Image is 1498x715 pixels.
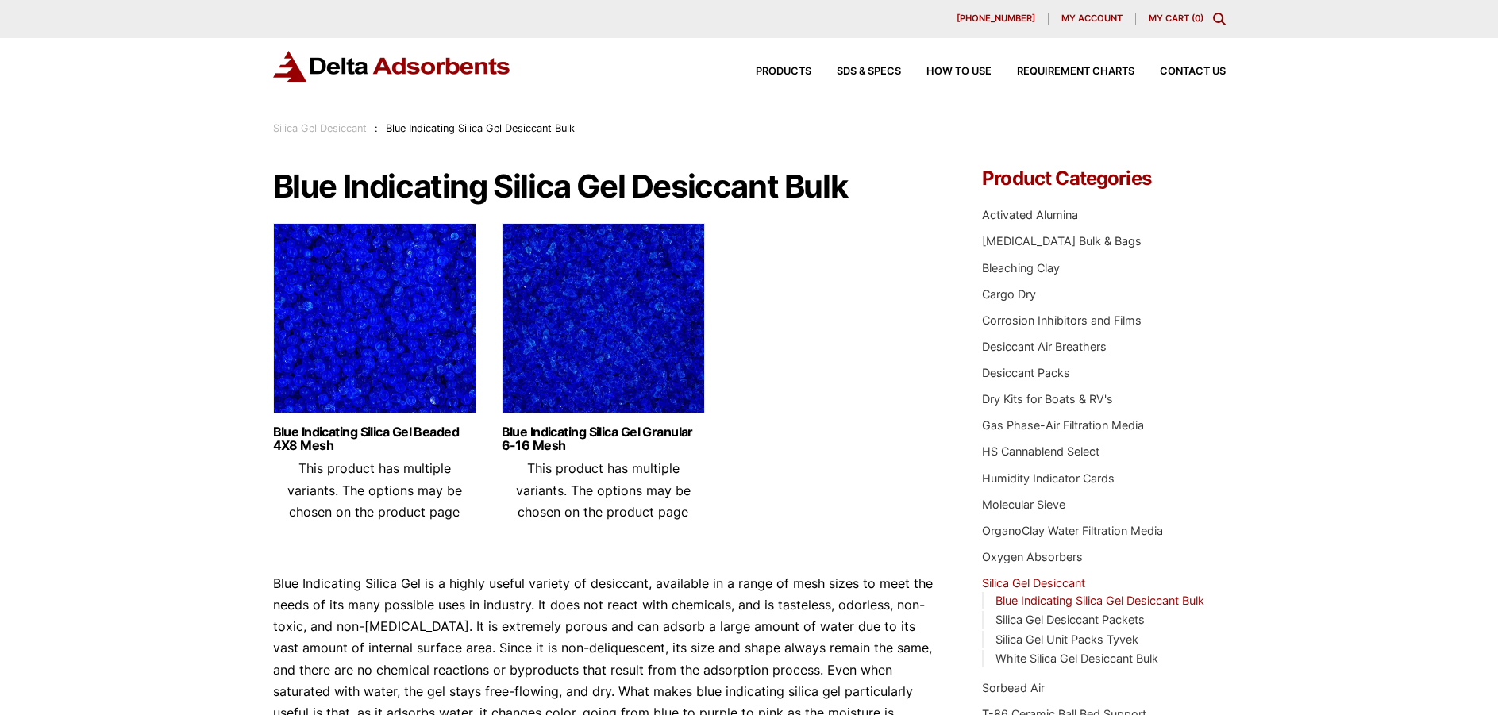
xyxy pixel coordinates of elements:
a: Blue Indicating Silica Gel Desiccant Bulk [995,594,1204,607]
h1: Blue Indicating Silica Gel Desiccant Bulk [273,169,935,204]
a: Activated Alumina [982,208,1078,221]
a: OrganoClay Water Filtration Media [982,524,1163,537]
span: This product has multiple variants. The options may be chosen on the product page [516,460,691,519]
a: Requirement Charts [992,67,1134,77]
a: HS Cannablend Select [982,444,1099,458]
a: SDS & SPECS [811,67,901,77]
a: My Cart (0) [1149,13,1203,24]
div: Toggle Modal Content [1213,13,1226,25]
span: Blue Indicating Silica Gel Desiccant Bulk [386,122,575,134]
a: Contact Us [1134,67,1226,77]
a: My account [1049,13,1136,25]
a: [PHONE_NUMBER] [944,13,1049,25]
h4: Product Categories [982,169,1225,188]
span: How to Use [926,67,992,77]
a: Silica Gel Desiccant [273,122,367,134]
a: Humidity Indicator Cards [982,471,1115,485]
a: Molecular Sieve [982,498,1065,511]
span: SDS & SPECS [837,67,901,77]
a: Gas Phase-Air Filtration Media [982,418,1144,432]
span: Products [756,67,811,77]
span: : [375,122,378,134]
a: Sorbead Air [982,681,1045,694]
a: Cargo Dry [982,287,1036,301]
a: Blue Indicating Silica Gel Granular 6-16 Mesh [502,425,705,452]
a: How to Use [901,67,992,77]
span: 0 [1195,13,1200,24]
a: Oxygen Absorbers [982,550,1083,563]
a: Desiccant Air Breathers [982,340,1107,353]
a: Blue Indicating Silica Gel Beaded 4X8 Mesh [273,425,476,452]
a: Silica Gel Desiccant Packets [995,613,1145,626]
a: Corrosion Inhibitors and Films [982,313,1142,327]
a: Silica Gel Desiccant [982,576,1085,590]
span: [PHONE_NUMBER] [957,14,1035,23]
a: Silica Gel Unit Packs Tyvek [995,632,1138,646]
a: White Silica Gel Desiccant Bulk [995,652,1158,665]
a: [MEDICAL_DATA] Bulk & Bags [982,234,1142,248]
a: Products [730,67,811,77]
span: This product has multiple variants. The options may be chosen on the product page [287,460,462,519]
span: Requirement Charts [1017,67,1134,77]
span: Contact Us [1160,67,1226,77]
a: Desiccant Packs [982,366,1070,379]
img: Delta Adsorbents [273,51,511,82]
span: My account [1061,14,1123,23]
a: Bleaching Clay [982,261,1060,275]
a: Dry Kits for Boats & RV's [982,392,1113,406]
